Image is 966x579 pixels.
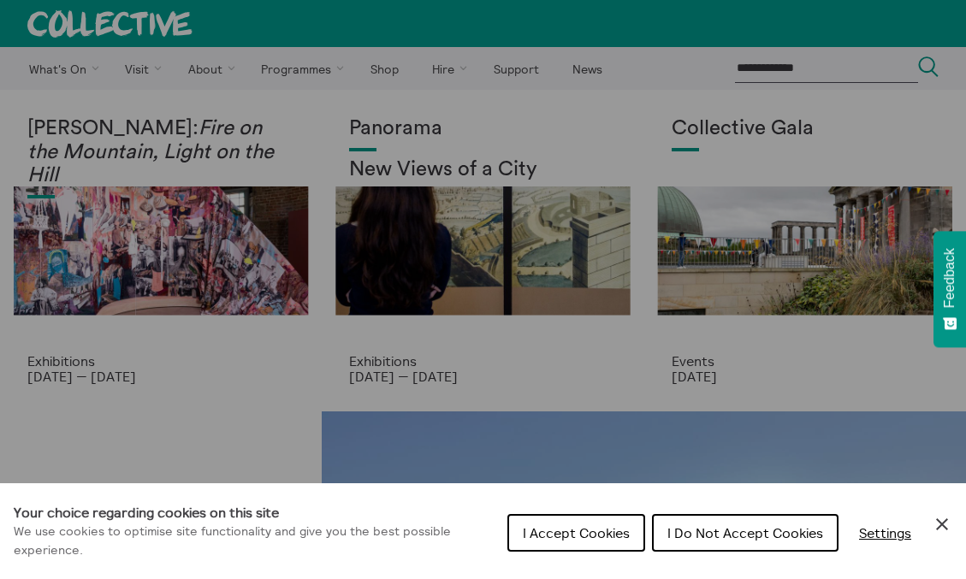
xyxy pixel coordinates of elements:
span: I Do Not Accept Cookies [667,524,823,541]
span: Settings [859,524,911,541]
button: I Accept Cookies [507,514,645,552]
button: Feedback - Show survey [933,231,966,347]
p: We use cookies to optimise site functionality and give you the best possible experience. [14,523,494,559]
button: Settings [845,516,925,550]
button: I Do Not Accept Cookies [652,514,839,552]
button: Close Cookie Control [932,514,952,535]
span: Feedback [942,248,957,308]
h1: Your choice regarding cookies on this site [14,502,494,523]
span: I Accept Cookies [523,524,630,541]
